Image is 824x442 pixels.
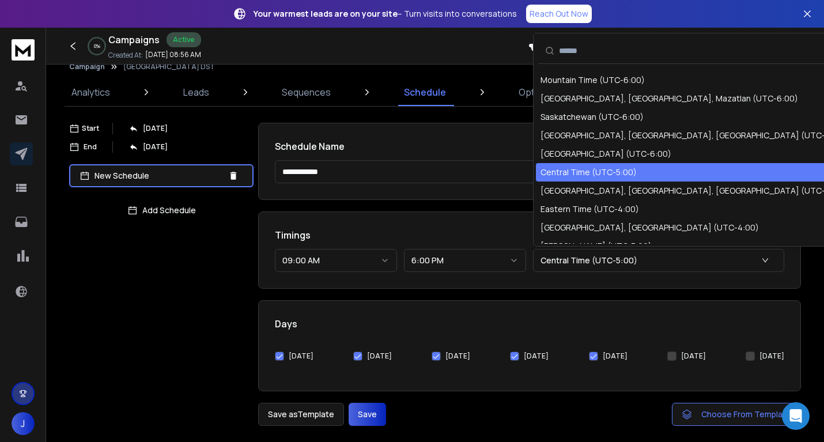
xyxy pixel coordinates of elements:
label: [DATE] [367,352,392,361]
h1: Campaigns [108,33,160,47]
p: Sequences [282,85,331,99]
button: Campaign [69,62,105,71]
h1: Timings [275,228,784,242]
span: Choose From Template [701,409,791,420]
label: [DATE] [681,352,706,361]
p: End [84,142,97,152]
button: 09:00 AM [275,249,397,272]
p: Schedule [404,85,446,99]
div: Eastern Time (UTC-4:00) [540,203,639,215]
div: Active [167,32,201,47]
div: [GEOGRAPHIC_DATA], [GEOGRAPHIC_DATA], Mazatlan (UTC-6:00) [540,93,798,104]
label: [DATE] [759,352,784,361]
a: Schedule [397,78,453,106]
div: Mountain Time (UTC-6:00) [540,74,645,86]
p: Start [82,124,99,133]
button: Add Schedule [69,199,254,222]
button: 6:00 PM [404,249,526,272]
p: Leads [183,85,209,99]
a: Analytics [65,78,117,106]
label: [DATE] [445,352,470,361]
label: [DATE] [524,352,549,361]
p: Options [519,85,553,99]
div: [PERSON_NAME] (UTC-3:00) [540,240,652,252]
p: 0 % [94,43,100,50]
p: Analytics [71,85,110,99]
p: [DATE] 08:56 AM [145,50,201,59]
label: [DATE] [603,352,628,361]
div: Saskatchewan (UTC-6:00) [540,111,644,123]
button: Save [349,403,386,426]
div: Open Intercom Messenger [782,402,810,430]
strong: Your warmest leads are on your site [254,8,398,19]
p: Created At: [108,51,143,60]
button: Save asTemplate [258,403,344,426]
a: Sequences [275,78,338,106]
a: Options [512,78,560,106]
p: New Schedule [95,170,224,182]
h1: Days [275,317,784,331]
button: J [12,412,35,435]
p: Reach Out Now [530,8,588,20]
a: Leads [176,78,216,106]
img: logo [12,39,35,61]
label: [DATE] [289,352,313,361]
h1: Schedule Name [275,139,784,153]
a: Reach Out Now [526,5,592,23]
p: [DATE] [143,124,168,133]
p: – Turn visits into conversations [254,8,517,20]
div: [GEOGRAPHIC_DATA], [GEOGRAPHIC_DATA] (UTC-4:00) [540,222,759,233]
p: [GEOGRAPHIC_DATA] DST [123,62,215,71]
div: [GEOGRAPHIC_DATA] (UTC-6:00) [540,148,671,160]
p: Central Time (UTC-5:00) [540,255,642,266]
div: Central Time (UTC-5:00) [540,167,637,178]
p: [DATE] [143,142,168,152]
button: Choose From Template [672,403,801,426]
